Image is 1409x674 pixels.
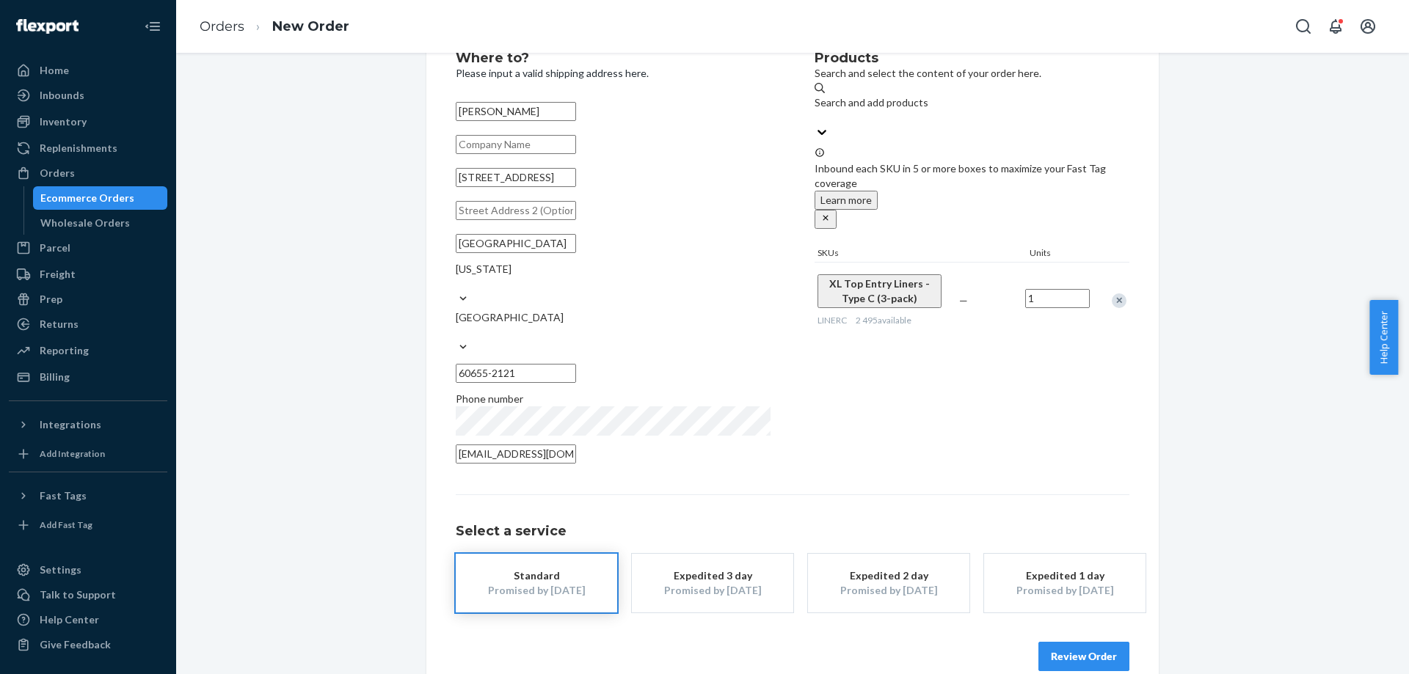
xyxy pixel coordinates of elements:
div: Talk to Support [40,587,116,602]
a: Billing [9,365,167,389]
a: Settings [9,558,167,582]
button: Open account menu [1353,12,1383,41]
div: Prep [40,292,62,307]
div: Expedited 1 day [1006,568,1124,583]
a: New Order [272,18,349,34]
div: Add Integration [40,447,105,460]
a: Replenishments [9,136,167,160]
a: Freight [9,263,167,286]
div: Help Center [40,612,99,627]
button: Review Order [1038,642,1129,671]
a: Add Fast Tag [9,513,167,537]
h2: Products [815,51,1129,66]
div: Give Feedback [40,637,111,652]
div: Fast Tags [40,488,87,503]
img: Flexport logo [16,19,79,34]
input: City [456,234,576,253]
div: Integrations [40,417,101,432]
button: Open Search Box [1289,12,1318,41]
div: Inbounds [40,88,84,103]
span: XL Top Entry Liners - Type C (3-pack) [829,277,930,304]
div: Returns [40,317,79,331]
span: — [959,294,968,307]
button: Expedited 1 dayPromised by [DATE] [984,554,1146,612]
a: Orders [200,18,244,34]
div: SKUs [815,246,1027,262]
div: Search and add products [815,95,1129,110]
a: Orders [9,161,167,185]
span: LINERC [818,315,847,326]
a: Talk to Support [9,583,167,607]
div: Freight [40,267,76,282]
div: Parcel [40,241,70,255]
div: Expedited 2 day [830,568,947,583]
div: Promised by [DATE] [654,583,771,598]
p: Search and select the content of your order here. [815,66,1129,81]
div: Replenishments [40,141,117,155]
button: Close Navigation [138,12,167,41]
h1: Select a service [456,524,1129,539]
div: [US_STATE] [456,262,771,276]
button: Give Feedback [9,633,167,656]
ol: breadcrumbs [188,5,361,48]
a: Inbounds [9,84,167,107]
input: Email (Only Required for International) [456,444,576,464]
button: Expedited 2 dayPromised by [DATE] [808,554,969,612]
div: Expedited 3 day [654,568,771,583]
div: Inventory [40,114,87,129]
a: Wholesale Orders [33,211,168,235]
input: Street Address [456,168,576,187]
div: Inbound each SKU in 5 or more boxes to maximize your Fast Tag coverage [815,147,1129,229]
div: Promised by [DATE] [1006,583,1124,598]
input: Search and add products [815,110,816,125]
div: Promised by [DATE] [478,583,595,598]
div: Billing [40,370,70,384]
input: Company Name [456,135,576,154]
div: Home [40,63,69,78]
a: Prep [9,287,167,311]
div: [GEOGRAPHIC_DATA] [456,310,771,325]
div: Ecommerce Orders [40,191,134,205]
button: StandardPromised by [DATE] [456,554,617,612]
div: Promised by [DATE] [830,583,947,598]
button: XL Top Entry Liners - Type C (3-pack) [818,274,942,308]
div: Wholesale Orders [40,216,130,230]
a: Ecommerce Orders [33,186,168,210]
button: Open notifications [1321,12,1350,41]
a: Reporting [9,339,167,362]
button: Integrations [9,413,167,436]
input: First & Last Name [456,102,576,121]
button: Fast Tags [9,484,167,508]
span: Phone number [456,392,523,405]
input: Street Address 2 (Optional) [456,201,576,220]
input: Quantity [1025,289,1090,308]
input: [US_STATE] [456,276,457,291]
a: Returns [9,312,167,336]
p: Please input a valid shipping address here. [456,66,771,81]
div: Standard [478,568,595,583]
a: Inventory [9,110,167,133]
h2: Where to? [456,51,771,66]
button: close [815,210,837,229]
input: ZIP Code [456,364,576,383]
div: Remove Item [1112,293,1126,308]
div: Settings [40,563,81,577]
div: Units [1027,246,1093,262]
a: Help Center [9,608,167,631]
button: Learn more [815,191,878,210]
div: Add Fast Tag [40,519,92,531]
a: Add Integration [9,442,167,466]
span: 2 495 available [856,315,911,326]
div: Reporting [40,343,89,358]
input: [GEOGRAPHIC_DATA] [456,325,457,340]
button: Help Center [1369,300,1398,375]
a: Home [9,59,167,82]
a: Parcel [9,236,167,260]
div: Orders [40,166,75,180]
button: Expedited 3 dayPromised by [DATE] [632,554,793,612]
